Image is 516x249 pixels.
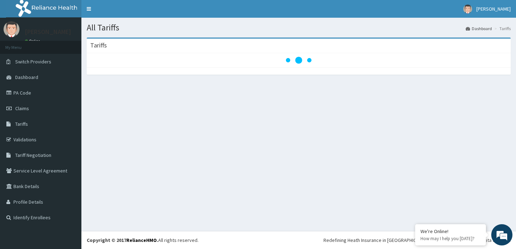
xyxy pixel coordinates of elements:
div: Redefining Heath Insurance in [GEOGRAPHIC_DATA] using Telemedicine and Data Science! [323,237,511,244]
h3: Tariffs [90,42,107,49]
p: How may I help you today? [420,236,481,242]
span: Tariff Negotiation [15,152,51,158]
span: Dashboard [15,74,38,80]
img: User Image [4,21,19,37]
div: We're Online! [420,228,481,234]
a: Dashboard [466,26,492,32]
span: Tariffs [15,121,28,127]
a: Online [25,39,42,44]
strong: Copyright © 2017 . [87,237,158,243]
span: [PERSON_NAME] [476,6,511,12]
img: User Image [463,5,472,13]
p: [PERSON_NAME] [25,29,71,35]
svg: audio-loading [285,46,313,74]
span: Switch Providers [15,58,51,65]
li: Tariffs [493,26,511,32]
span: Claims [15,105,29,112]
footer: All rights reserved. [81,231,516,249]
a: RelianceHMO [126,237,157,243]
h1: All Tariffs [87,23,511,32]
